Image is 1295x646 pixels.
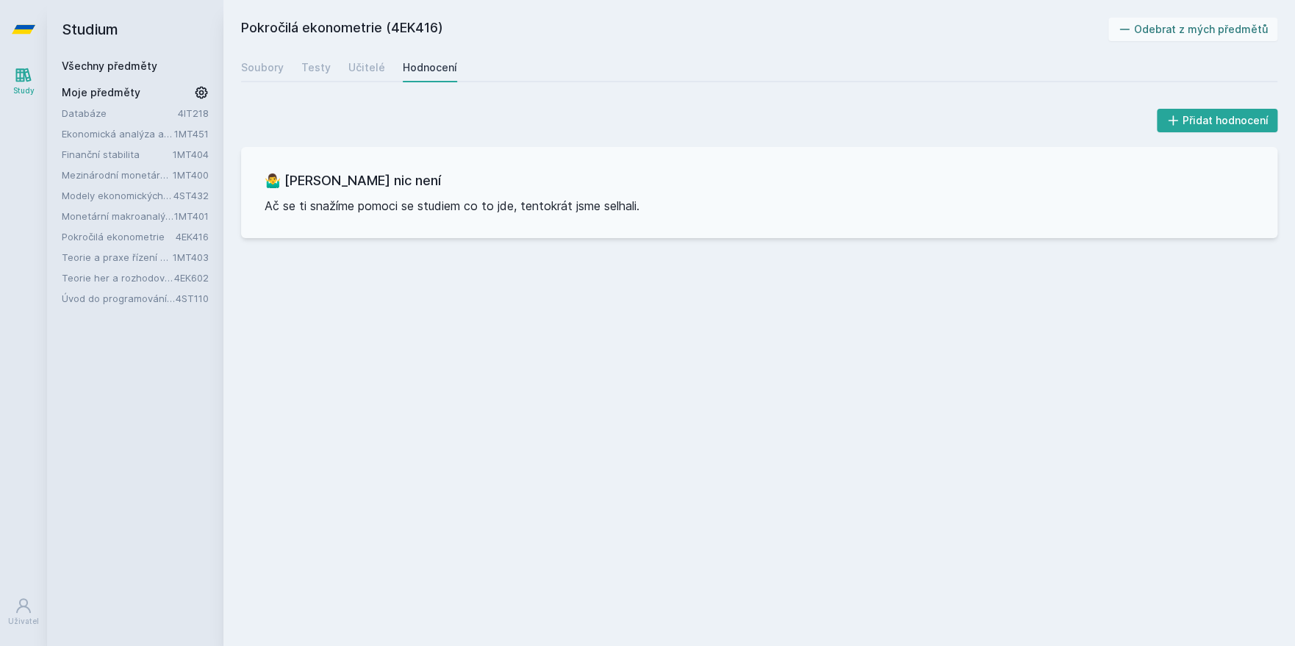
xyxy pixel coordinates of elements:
[348,53,385,82] a: Učitelé
[3,59,44,104] a: Study
[241,18,1108,41] h2: Pokročilá ekonometrie (4EK416)
[13,85,35,96] div: Study
[62,126,174,141] a: Ekonomická analýza a prognóza
[348,60,385,75] div: Učitelé
[265,197,1254,215] p: Ač se ti snažíme pomoci se studiem co to jde, tentokrát jsme selhali.
[174,272,209,284] a: 4EK602
[241,53,284,82] a: Soubory
[62,60,157,72] a: Všechny předměty
[178,107,209,119] a: 4IT218
[62,209,174,223] a: Monetární makroanalýza
[62,147,173,162] a: Finanční stabilita
[173,169,209,181] a: 1MT400
[62,250,173,265] a: Teorie a praxe řízení aktiv
[3,589,44,634] a: Uživatel
[173,190,209,201] a: 4ST432
[62,270,174,285] a: Teorie her a rozhodování (v angličtině)
[176,293,209,304] a: 4ST110
[8,616,39,627] div: Uživatel
[265,171,1254,191] h3: 🤷‍♂️ [PERSON_NAME] nic není
[174,128,209,140] a: 1MT451
[241,60,284,75] div: Soubory
[1108,18,1278,41] button: Odebrat z mých předmětů
[173,251,209,263] a: 1MT403
[176,231,209,243] a: 4EK416
[174,210,209,222] a: 1MT401
[301,60,331,75] div: Testy
[301,53,331,82] a: Testy
[62,291,176,306] a: Úvod do programování v R
[62,85,140,100] span: Moje předměty
[403,60,457,75] div: Hodnocení
[173,148,209,160] a: 1MT404
[403,53,457,82] a: Hodnocení
[62,106,178,121] a: Databáze
[62,229,176,244] a: Pokročilá ekonometrie
[62,188,173,203] a: Modely ekonomických a finančních časových řad
[62,168,173,182] a: Mezinárodní monetární ekonomie
[1157,109,1278,132] button: Přidat hodnocení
